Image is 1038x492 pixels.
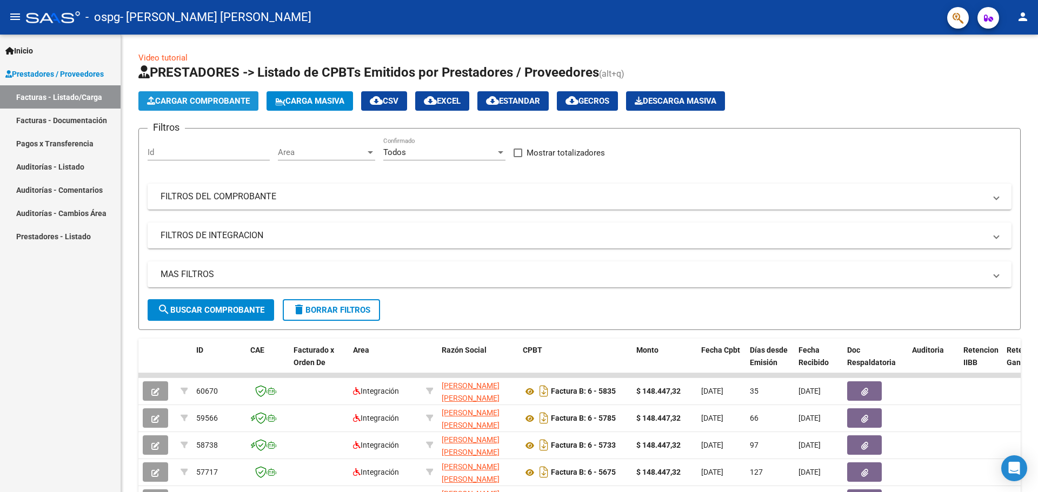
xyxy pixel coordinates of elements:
[196,346,203,354] span: ID
[551,414,616,423] strong: Factura B: 6 - 5785
[278,147,365,157] span: Area
[120,5,311,29] span: - [PERSON_NAME] [PERSON_NAME]
[361,91,407,111] button: CSV
[799,441,821,449] span: [DATE]
[442,435,500,456] span: [PERSON_NAME] [PERSON_NAME]
[551,441,616,450] strong: Factura B: 6 - 5733
[701,387,723,395] span: [DATE]
[523,346,542,354] span: CPBT
[196,414,218,422] span: 59566
[701,441,723,449] span: [DATE]
[283,299,380,321] button: Borrar Filtros
[289,339,349,386] datatable-header-cell: Facturado x Orden De
[5,45,33,57] span: Inicio
[537,382,551,400] i: Descargar documento
[636,387,681,395] strong: $ 148.447,32
[701,346,740,354] span: Fecha Cpbt
[196,468,218,476] span: 57717
[750,441,758,449] span: 97
[353,468,399,476] span: Integración
[442,380,514,402] div: 20262803377
[246,339,289,386] datatable-header-cell: CAE
[294,346,334,367] span: Facturado x Orden De
[959,339,1002,386] datatable-header-cell: Retencion IIBB
[636,468,681,476] strong: $ 148.447,32
[442,381,500,402] span: [PERSON_NAME] [PERSON_NAME]
[148,184,1012,210] mat-expansion-panel-header: FILTROS DEL COMPROBANTE
[383,147,406,157] span: Todos
[442,462,500,483] span: [PERSON_NAME] [PERSON_NAME]
[148,299,274,321] button: Buscar Comprobante
[750,468,763,476] span: 127
[157,303,170,316] mat-icon: search
[424,96,461,106] span: EXCEL
[5,68,104,80] span: Prestadores / Proveedores
[161,268,986,280] mat-panel-title: MAS FILTROS
[701,468,723,476] span: [DATE]
[148,261,1012,287] mat-expansion-panel-header: MAS FILTROS
[847,346,896,367] span: Doc Respaldatoria
[697,339,746,386] datatable-header-cell: Fecha Cpbt
[750,414,758,422] span: 66
[148,120,185,135] h3: Filtros
[551,468,616,477] strong: Factura B: 6 - 5675
[424,94,437,107] mat-icon: cloud_download
[477,91,549,111] button: Estandar
[746,339,794,386] datatable-header-cell: Días desde Emisión
[963,346,999,367] span: Retencion IIBB
[1016,10,1029,23] mat-icon: person
[908,339,959,386] datatable-header-cell: Auditoria
[349,339,422,386] datatable-header-cell: Area
[537,409,551,427] i: Descargar documento
[635,96,716,106] span: Descarga Masiva
[442,346,487,354] span: Razón Social
[353,346,369,354] span: Area
[415,91,469,111] button: EXCEL
[636,346,658,354] span: Monto
[157,305,264,315] span: Buscar Comprobante
[370,96,398,106] span: CSV
[85,5,120,29] span: - ospg
[138,65,599,80] span: PRESTADORES -> Listado de CPBTs Emitidos por Prestadores / Proveedores
[442,434,514,456] div: 20262803377
[267,91,353,111] button: Carga Masiva
[442,461,514,483] div: 20262803377
[799,468,821,476] span: [DATE]
[138,53,188,63] a: Video tutorial
[196,387,218,395] span: 60670
[353,387,399,395] span: Integración
[370,94,383,107] mat-icon: cloud_download
[565,96,609,106] span: Gecros
[632,339,697,386] datatable-header-cell: Monto
[275,96,344,106] span: Carga Masiva
[196,441,218,449] span: 58738
[527,146,605,159] span: Mostrar totalizadores
[557,91,618,111] button: Gecros
[486,96,540,106] span: Estandar
[551,387,616,396] strong: Factura B: 6 - 5835
[626,91,725,111] button: Descarga Masiva
[192,339,246,386] datatable-header-cell: ID
[799,414,821,422] span: [DATE]
[437,339,518,386] datatable-header-cell: Razón Social
[701,414,723,422] span: [DATE]
[636,414,681,422] strong: $ 148.447,32
[292,303,305,316] mat-icon: delete
[599,69,624,79] span: (alt+q)
[148,223,1012,248] mat-expansion-panel-header: FILTROS DE INTEGRACION
[750,387,758,395] span: 35
[799,387,821,395] span: [DATE]
[636,441,681,449] strong: $ 148.447,32
[750,346,788,367] span: Días desde Emisión
[292,305,370,315] span: Borrar Filtros
[565,94,578,107] mat-icon: cloud_download
[626,91,725,111] app-download-masive: Descarga masiva de comprobantes (adjuntos)
[250,346,264,354] span: CAE
[442,407,514,429] div: 20262803377
[353,441,399,449] span: Integración
[799,346,829,367] span: Fecha Recibido
[794,339,843,386] datatable-header-cell: Fecha Recibido
[9,10,22,23] mat-icon: menu
[161,230,986,241] mat-panel-title: FILTROS DE INTEGRACION
[843,339,908,386] datatable-header-cell: Doc Respaldatoria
